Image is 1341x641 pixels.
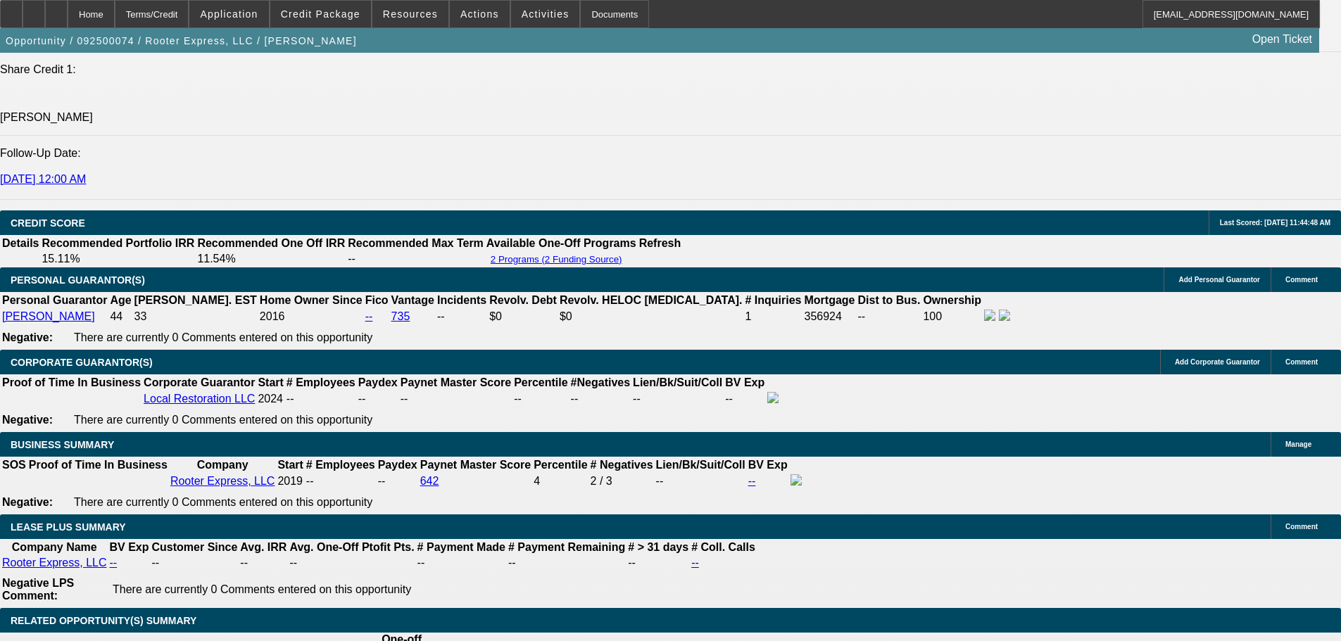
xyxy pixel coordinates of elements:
[437,294,486,306] b: Incidents
[277,474,303,489] td: 2019
[805,294,855,306] b: Mortgage
[571,376,631,388] b: #Negatives
[1247,27,1318,51] a: Open Ticket
[109,309,132,324] td: 44
[534,475,587,488] div: 4
[1,458,27,472] th: SOS
[559,309,743,324] td: $0
[571,393,631,405] div: --
[365,310,373,322] a: --
[11,439,114,450] span: BUSINESS SUMMARY
[656,459,745,471] b: Lien/Bk/Suit/Coll
[401,393,511,405] div: --
[11,615,196,626] span: RELATED OPPORTUNITY(S) SUMMARY
[377,474,418,489] td: --
[1178,276,1260,284] span: Add Personal Guarantor
[923,294,981,306] b: Ownership
[511,1,580,27] button: Activities
[514,376,567,388] b: Percentile
[450,1,510,27] button: Actions
[289,541,414,553] b: Avg. One-Off Ptofit Pts.
[286,391,356,407] td: --
[289,556,415,570] td: --
[725,376,764,388] b: BV Exp
[200,8,258,20] span: Application
[420,459,531,471] b: Paynet Master Score
[74,414,372,426] span: There are currently 0 Comments entered on this opportunity
[270,1,371,27] button: Credit Package
[858,294,921,306] b: Dist to Bus.
[258,376,283,388] b: Start
[110,557,118,569] a: --
[6,35,357,46] span: Opportunity / 092500074 / Rooter Express, LLC / [PERSON_NAME]
[144,393,255,405] a: Local Restoration LLC
[984,310,995,321] img: facebook-icon.png
[152,541,238,553] b: Customer Since
[460,8,499,20] span: Actions
[151,556,239,570] td: --
[189,1,268,27] button: Application
[2,414,53,426] b: Negative:
[922,309,982,324] td: 100
[28,458,168,472] th: Proof of Time In Business
[2,557,107,569] a: Rooter Express, LLC
[534,459,587,471] b: Percentile
[1285,523,1318,531] span: Comment
[745,294,801,306] b: # Inquiries
[638,236,682,250] th: Refresh
[2,310,95,322] a: [PERSON_NAME]
[514,393,567,405] div: --
[306,475,314,487] span: --
[748,459,788,471] b: BV Exp
[372,1,448,27] button: Resources
[134,294,257,306] b: [PERSON_NAME]. EST
[767,392,779,403] img: facebook-icon.png
[1,236,39,250] th: Details
[791,474,802,485] img: facebook-icon.png
[857,309,921,324] td: --
[240,541,287,553] b: Avg. IRR
[2,294,107,306] b: Personal Guarantor
[1285,440,1311,448] span: Manage
[748,475,756,487] a: --
[489,309,558,324] td: $0
[633,376,722,388] b: Lien/Bk/Suit/Coll
[12,541,97,553] b: Company Name
[281,8,360,20] span: Credit Package
[1,376,141,390] th: Proof of Time In Business
[11,357,153,368] span: CORPORATE GUARANTOR(S)
[11,274,145,286] span: PERSONAL GUARANTOR(S)
[196,236,346,250] th: Recommended One Off IRR
[560,294,743,306] b: Revolv. HELOC [MEDICAL_DATA].
[591,459,653,471] b: # Negatives
[420,475,439,487] a: 642
[239,556,287,570] td: --
[508,556,626,570] td: --
[655,474,746,489] td: --
[306,459,375,471] b: # Employees
[347,236,484,250] th: Recommended Max Term
[113,583,411,595] span: There are currently 0 Comments entered on this opportunity
[277,459,303,471] b: Start
[260,294,363,306] b: Home Owner Since
[2,496,53,508] b: Negative:
[691,557,699,569] a: --
[358,376,398,388] b: Paydex
[287,376,355,388] b: # Employees
[257,391,284,407] td: 2024
[744,309,802,324] td: 1
[627,556,689,570] td: --
[2,577,74,602] b: Negative LPS Comment:
[1175,358,1260,366] span: Add Corporate Guarantor
[691,541,755,553] b: # Coll. Calls
[11,521,126,533] span: LEASE PLUS SUMMARY
[110,294,131,306] b: Age
[632,391,723,407] td: --
[508,541,625,553] b: # Payment Remaining
[391,294,434,306] b: Vantage
[522,8,569,20] span: Activities
[110,541,149,553] b: BV Exp
[41,252,195,266] td: 15.11%
[358,391,398,407] td: --
[74,496,372,508] span: There are currently 0 Comments entered on this opportunity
